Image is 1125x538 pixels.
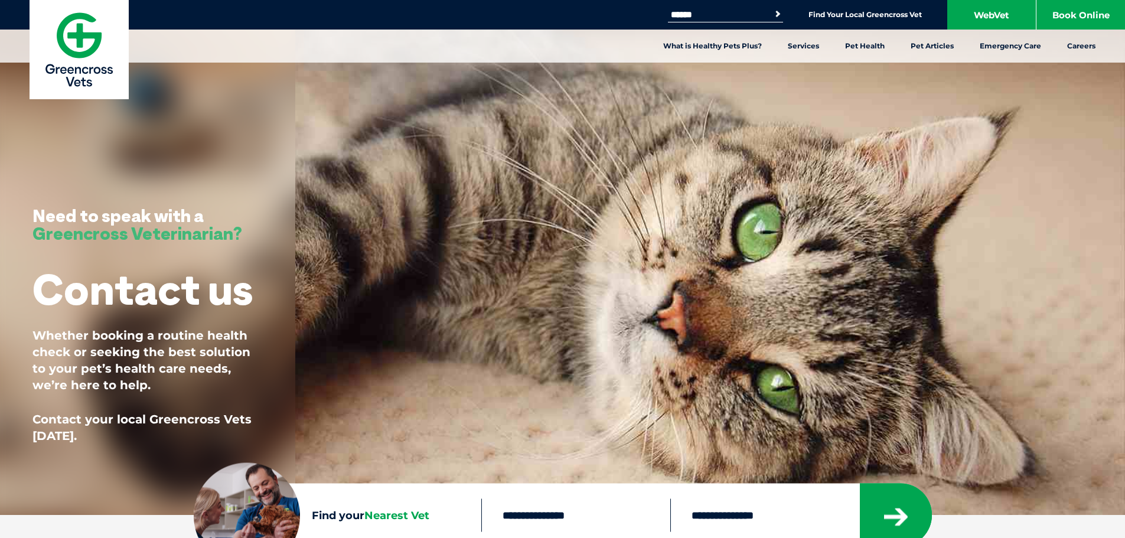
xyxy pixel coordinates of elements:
span: Greencross Veterinarian? [32,222,242,244]
p: Contact your local Greencross Vets [DATE]. [32,411,263,444]
a: Find Your Local Greencross Vet [808,10,922,19]
button: Search [772,8,784,20]
h4: Find your [312,510,482,520]
a: What is Healthy Pets Plus? [650,30,775,63]
a: Pet Health [832,30,898,63]
span: Nearest Vet [364,508,429,521]
a: Services [775,30,832,63]
h3: Need to speak with a [32,207,242,242]
a: Emergency Care [967,30,1054,63]
h1: Contact us [32,266,253,312]
a: Careers [1054,30,1108,63]
p: Whether booking a routine health check or seeking the best solution to your pet’s health care nee... [32,327,263,393]
a: Pet Articles [898,30,967,63]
